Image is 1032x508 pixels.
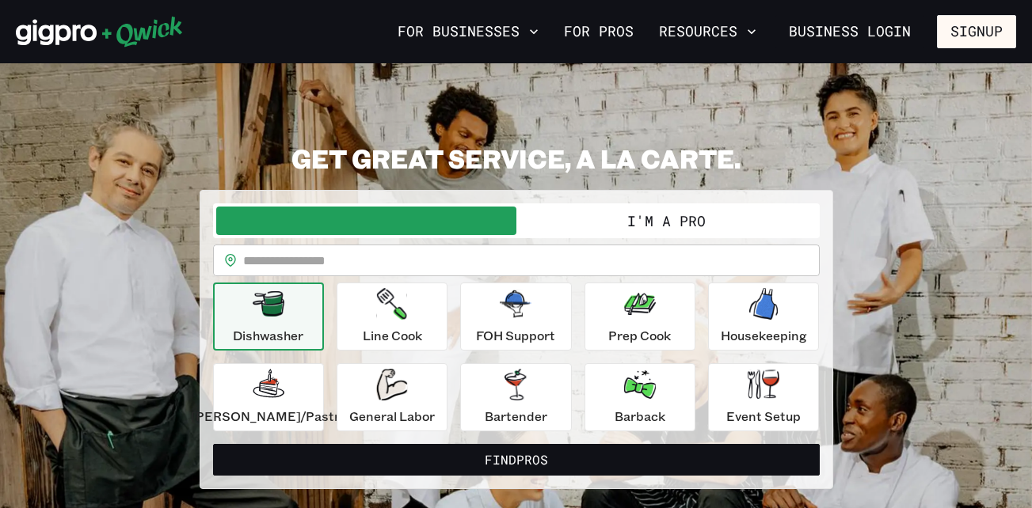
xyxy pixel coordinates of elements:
button: Line Cook [337,282,447,351]
button: For Businesses [391,18,545,45]
button: Prep Cook [585,282,695,351]
p: Bartender [485,407,547,426]
button: [PERSON_NAME]/Pastry [213,363,324,431]
h2: GET GREAT SERVICE, A LA CARTE. [200,142,833,174]
p: Line Cook [363,326,422,345]
p: General Labor [349,407,435,426]
button: FindPros [213,444,820,476]
p: Housekeeping [721,326,807,345]
p: Barback [615,407,665,426]
p: FOH Support [476,326,555,345]
a: Business Login [775,15,924,48]
p: [PERSON_NAME]/Pastry [191,407,346,426]
button: I'm a Business [216,207,516,235]
p: Prep Cook [608,326,671,345]
button: I'm a Pro [516,207,817,235]
button: Housekeeping [708,282,819,351]
button: Barback [585,363,695,431]
button: FOH Support [460,282,571,351]
p: Dishwasher [233,326,303,345]
button: Bartender [460,363,571,431]
button: Signup [937,15,1016,48]
button: General Labor [337,363,447,431]
p: Event Setup [726,407,801,426]
button: Dishwasher [213,282,324,351]
button: Event Setup [708,363,819,431]
a: For Pros [558,18,640,45]
button: Resources [653,18,763,45]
